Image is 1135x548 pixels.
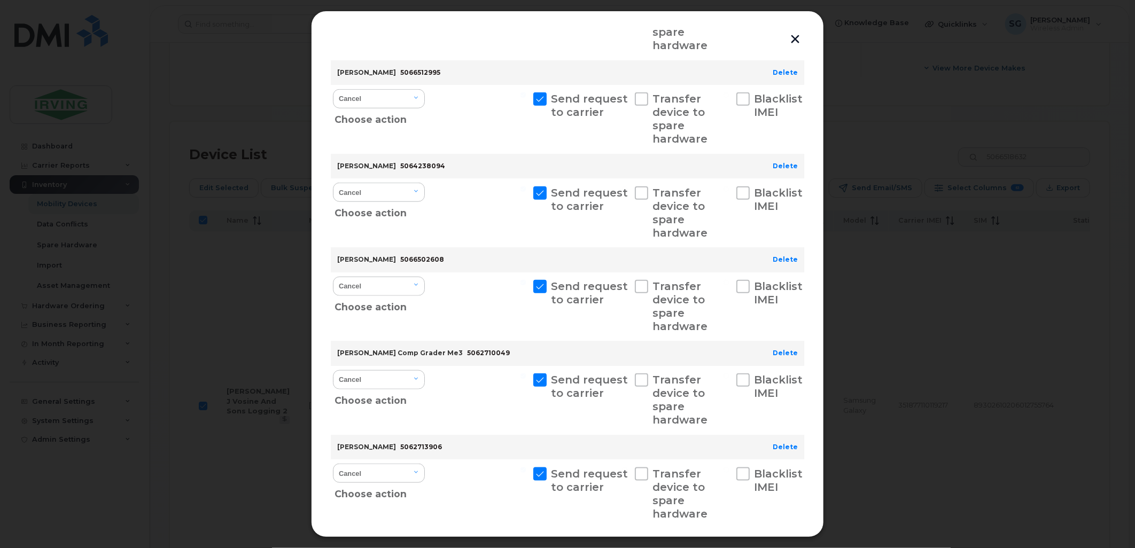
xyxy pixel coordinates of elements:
input: Send request to carrier [520,92,526,98]
a: Delete [773,255,798,263]
input: Send request to carrier [520,280,526,285]
div: Choose action [335,107,425,128]
strong: [PERSON_NAME] Comp Grader Me3 [337,349,463,357]
span: Send request to carrier [551,467,628,494]
a: Delete [773,443,798,451]
a: Delete [773,68,798,76]
span: Blacklist IMEI [754,280,803,306]
span: Send request to carrier [551,186,628,213]
input: Transfer device to spare hardware [622,280,627,285]
input: Blacklist IMEI [724,280,729,285]
span: 5066502608 [400,255,444,263]
span: 5062710049 [467,349,510,357]
a: Delete [773,349,798,357]
span: Transfer device to spare hardware [652,280,708,333]
span: Transfer device to spare hardware [652,373,708,426]
input: Transfer device to spare hardware [622,92,627,98]
span: Send request to carrier [551,92,628,119]
span: 5062713906 [400,443,442,451]
strong: [PERSON_NAME] [337,68,396,76]
span: Transfer device to spare hardware [652,467,708,520]
strong: [PERSON_NAME] [337,162,396,170]
input: Blacklist IMEI [724,373,729,379]
strong: [PERSON_NAME] [337,255,396,263]
span: Send request to carrier [551,373,628,400]
input: Blacklist IMEI [724,467,729,473]
span: Send request to carrier [551,280,628,306]
div: Choose action [335,295,425,315]
div: Choose action [335,482,425,502]
span: 5064238094 [400,162,445,170]
input: Transfer device to spare hardware [622,373,627,379]
input: Send request to carrier [520,186,526,192]
input: Send request to carrier [520,467,526,473]
div: Choose action [335,201,425,221]
strong: [PERSON_NAME] [337,443,396,451]
span: Blacklist IMEI [754,373,803,400]
span: Transfer device to spare hardware [652,92,708,145]
span: Blacklist IMEI [754,186,803,213]
input: Blacklist IMEI [724,92,729,98]
span: Transfer device to spare hardware [652,186,708,239]
span: Blacklist IMEI [754,92,803,119]
span: Blacklist IMEI [754,467,803,494]
input: Transfer device to spare hardware [622,186,627,192]
span: 5066512995 [400,68,440,76]
input: Blacklist IMEI [724,186,729,192]
a: Delete [773,162,798,170]
input: Transfer device to spare hardware [622,467,627,473]
input: Send request to carrier [520,373,526,379]
div: Choose action [335,388,425,409]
